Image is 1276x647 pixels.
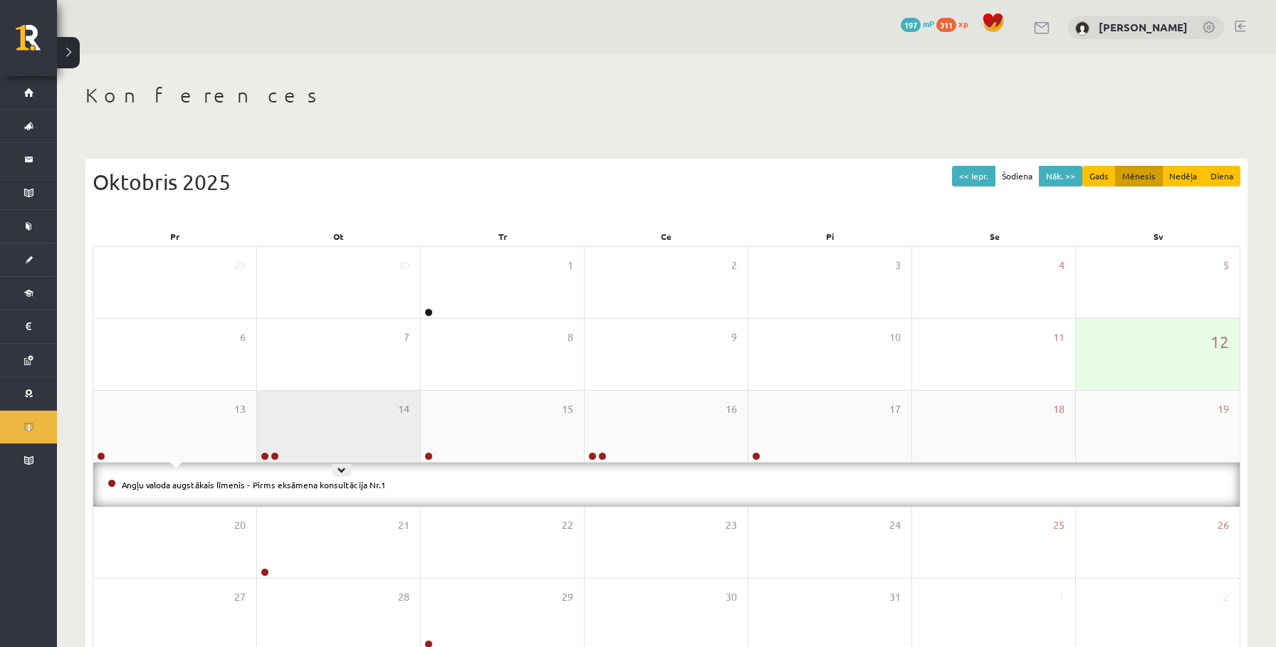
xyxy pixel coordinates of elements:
button: Nāk. >> [1039,166,1082,186]
button: Diena [1203,166,1240,186]
span: 26 [1218,517,1229,533]
button: Nedēļa [1162,166,1204,186]
span: 4 [1059,258,1065,273]
span: 25 [1053,517,1065,533]
span: 28 [398,589,409,605]
span: 31 [889,589,901,605]
div: Pr [93,226,256,246]
span: 14 [398,401,409,417]
span: 15 [562,401,573,417]
span: 2 [731,258,737,273]
button: Mēnesis [1115,166,1163,186]
span: 6 [240,330,246,345]
div: Oktobris 2025 [93,166,1240,198]
span: 9 [731,330,737,345]
span: 23 [726,517,737,533]
span: 10 [889,330,901,345]
div: Ot [256,226,420,246]
div: Tr [421,226,585,246]
span: 2 [1223,589,1229,605]
span: 30 [726,589,737,605]
span: 7 [404,330,409,345]
span: 5 [1223,258,1229,273]
span: 29 [234,258,246,273]
span: mP [923,18,934,29]
img: Madars Fiļencovs [1075,21,1089,36]
span: 24 [889,517,901,533]
div: Se [912,226,1076,246]
a: [PERSON_NAME] [1099,20,1188,34]
button: Šodiena [995,166,1040,186]
span: 21 [398,517,409,533]
button: << Iepr. [952,166,995,186]
div: Ce [585,226,748,246]
span: 29 [562,589,573,605]
span: 20 [234,517,246,533]
span: 311 [936,18,956,32]
a: 311 xp [936,18,975,29]
a: Angļu valoda augstākais līmenis - Pirms eksāmena konsultācija Nr.1 [122,479,386,490]
span: 22 [562,517,573,533]
h1: Konferences [85,83,1248,107]
span: 1 [568,258,573,273]
span: 11 [1053,330,1065,345]
a: Rīgas 1. Tālmācības vidusskola [16,25,57,61]
span: 19 [1218,401,1229,417]
span: 12 [1210,330,1229,354]
span: xp [958,18,968,29]
span: 16 [726,401,737,417]
div: Pi [748,226,912,246]
span: 1 [1059,589,1065,605]
span: 30 [398,258,409,273]
div: Sv [1077,226,1240,246]
span: 197 [901,18,921,32]
button: Gads [1082,166,1116,186]
span: 13 [234,401,246,417]
span: 18 [1053,401,1065,417]
span: 8 [568,330,573,345]
span: 17 [889,401,901,417]
a: 197 mP [901,18,934,29]
span: 3 [895,258,901,273]
span: 27 [234,589,246,605]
